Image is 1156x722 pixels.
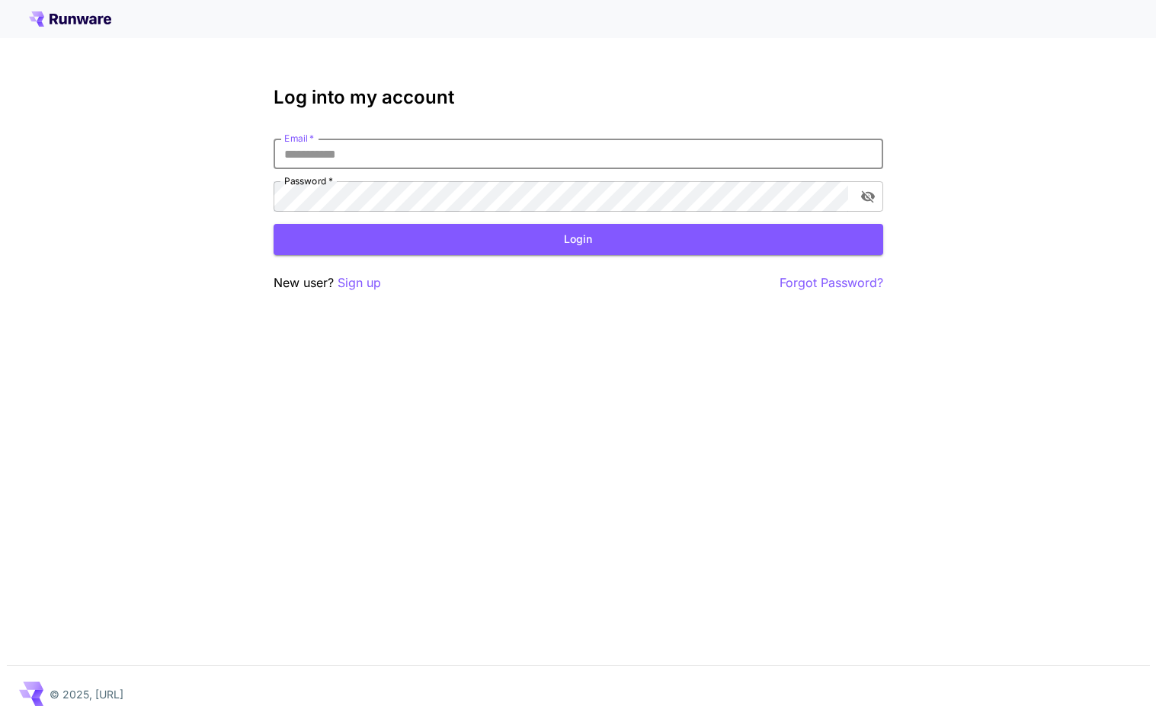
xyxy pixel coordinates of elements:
button: Sign up [338,273,381,292]
label: Email [284,132,314,145]
label: Password [284,174,333,187]
p: New user? [274,273,381,292]
button: Login [274,224,883,255]
p: © 2025, [URL] [50,686,123,702]
h3: Log into my account [274,87,883,108]
button: toggle password visibility [854,183,882,210]
button: Forgot Password? [780,273,883,292]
